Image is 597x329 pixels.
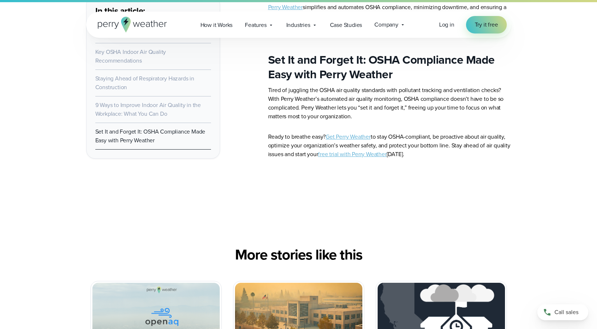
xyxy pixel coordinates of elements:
[324,17,369,32] a: Case Studies
[466,16,507,33] a: Try it free
[245,21,266,29] span: Features
[537,304,588,320] a: Call sales
[95,74,194,91] a: Staying Ahead of Respiratory Hazards in Construction
[318,150,386,158] a: free trial with Perry Weather
[554,308,578,317] span: Call sales
[439,20,454,29] a: Log in
[200,21,233,29] span: How it Works
[286,21,310,29] span: Industries
[475,20,498,29] span: Try it free
[95,127,206,144] a: Set It and Forget It: OSHA Compliance Made Easy with Perry Weather
[326,132,371,141] a: Get Perry Weather
[268,3,511,38] p: simplifies and automates OSHA compliance, minimizing downtime, and ensuring a safer work environm...
[95,5,211,17] h3: In this article:
[95,101,201,118] a: 9 Ways to Improve Indoor Air Quality in the Workplace: What You Can Do
[268,51,495,83] strong: Set It and Forget It: OSHA Compliance Made Easy with Perry Weather
[86,246,511,263] h2: More stories like this
[330,21,362,29] span: Case Studies
[268,3,303,11] a: Perry Weather
[374,20,398,29] span: Company
[268,132,511,159] p: Ready to breathe easy? to stay OSHA-compliant, be proactive about air quality, optimize your orga...
[268,86,511,121] p: Tired of juggling the OSHA air quality standards with pollutant tracking and ventilation checks? ...
[194,17,239,32] a: How it Works
[95,48,166,65] a: Key OSHA Indoor Air Quality Recommendations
